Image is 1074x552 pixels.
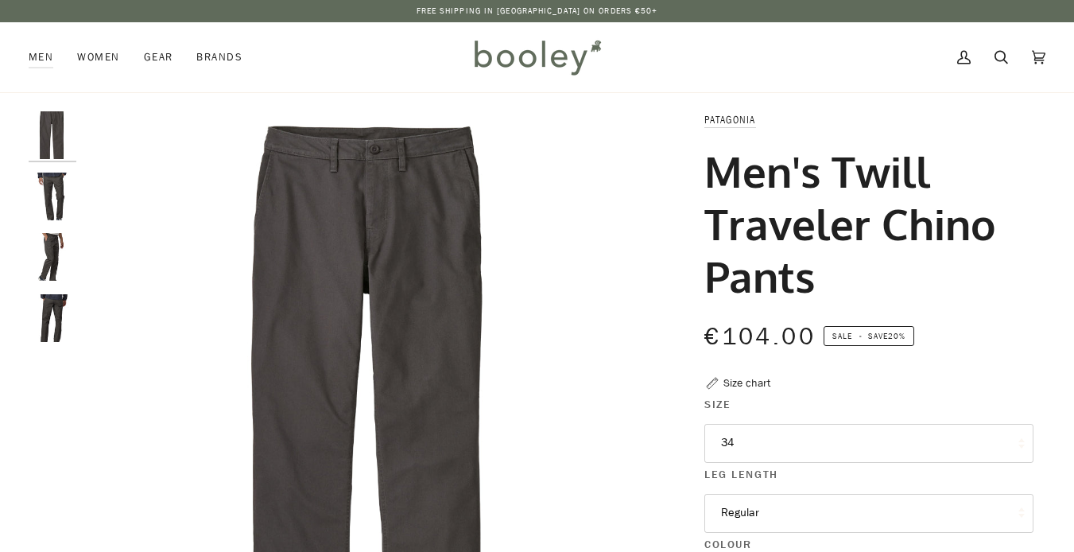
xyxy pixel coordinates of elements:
div: Size chart [723,375,770,391]
span: Men [29,49,53,65]
a: Gear [132,22,185,92]
button: Regular [704,494,1033,533]
img: Patagonia Men's Twill Traveler Chino Pants - Booley Galway [29,173,76,220]
a: Patagonia [704,113,755,126]
span: Leg Length [704,466,777,483]
em: • [855,330,867,342]
span: €104.00 [704,321,816,353]
img: Patagonia Men's Twill Traveler Chino Pants - Booley Galway [29,233,76,281]
span: Sale [832,330,852,342]
a: Women [65,22,131,92]
span: Brands [196,49,242,65]
span: Women [77,49,119,65]
span: Size [704,396,731,413]
a: Men [29,22,65,92]
img: Patagonia Men's Twill Traveler Chino Pants Forge Grey - Booley Galway [29,111,76,159]
button: 34 [704,424,1033,463]
a: Brands [184,22,254,92]
img: Booley [467,34,607,80]
span: Gear [144,49,173,65]
p: Free Shipping in [GEOGRAPHIC_DATA] on Orders €50+ [417,5,658,17]
span: Save [824,326,914,347]
img: Patagonia Men's Twill Traveler Chino Pants - Booley Galway [29,294,76,342]
h1: Men's Twill Traveler Chino Pants [704,145,1022,302]
span: 20% [888,330,905,342]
